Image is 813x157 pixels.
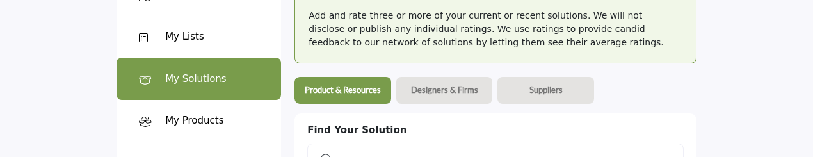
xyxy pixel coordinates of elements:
b: Suppliers [529,84,563,95]
div: My Lists [165,29,204,44]
button: Suppliers [497,77,594,104]
button: Designers & Firms [396,77,493,104]
label: Find Your Solution [307,123,406,138]
div: My Products [165,113,223,128]
div: My Solutions [165,72,227,87]
b: Product & Resources [305,84,381,95]
b: Designers & Firms [411,84,478,95]
div: Add and rate three or more of your current or recent solutions. We will not disclose or publish a... [309,9,682,49]
button: Product & Resources [294,77,391,104]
